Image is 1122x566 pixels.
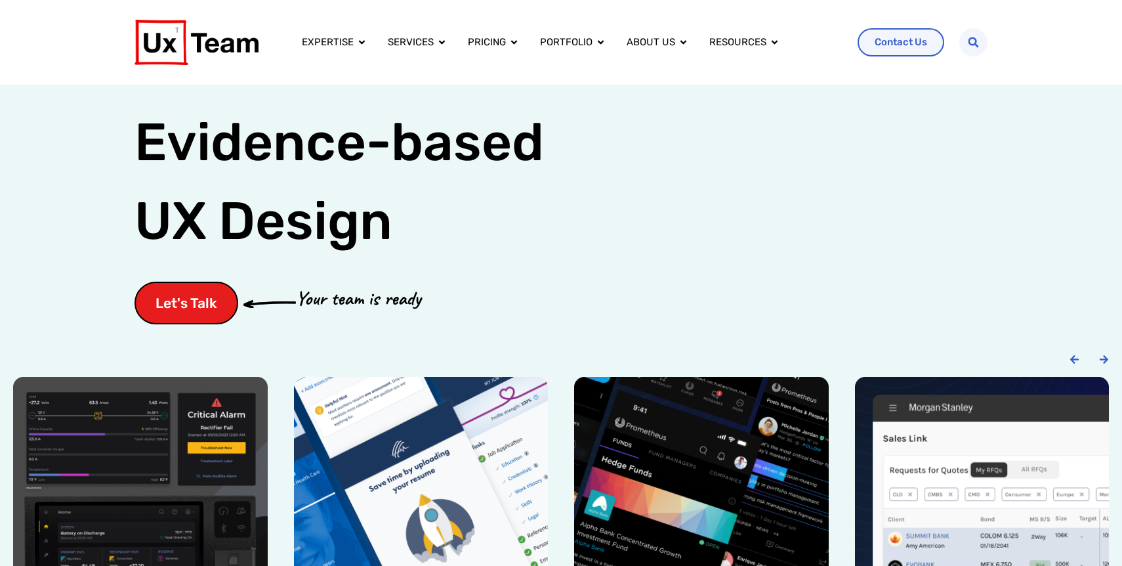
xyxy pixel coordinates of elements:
a: Services [388,35,434,50]
a: Contact Us [858,28,944,56]
a: Let's Talk [135,282,238,324]
a: About us [627,35,675,50]
div: Previous slide [1070,355,1079,364]
p: Your team is ready [296,284,421,313]
span: Let's Talk [156,296,217,310]
a: Resources [709,35,766,50]
h1: Evidence-based [135,103,544,261]
img: arrow-cta [243,299,296,307]
span: Contact Us [875,37,927,47]
div: Next slide [1099,355,1109,364]
a: Portfolio [540,35,592,50]
nav: Menu [291,30,848,55]
div: Menu Toggle [291,30,848,55]
div: Search [959,28,987,56]
img: UX Team Logo [135,20,259,65]
a: Expertise [302,35,354,50]
a: Pricing [468,35,506,50]
span: UX Design [135,188,392,254]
